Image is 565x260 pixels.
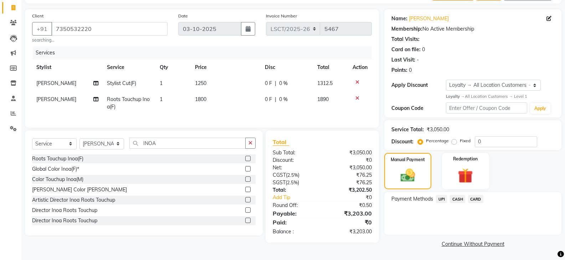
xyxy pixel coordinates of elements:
div: Points: [391,67,407,74]
label: Percentage [426,138,449,144]
div: Discount: [391,138,414,145]
label: Invoice Number [266,13,297,19]
div: ₹0.50 [322,202,377,209]
div: Last Visit: [391,56,415,64]
span: [PERSON_NAME] [36,96,76,102]
div: ₹3,050.00 [322,164,377,171]
span: 1800 [195,96,206,102]
div: Services [33,46,377,59]
th: Service [103,59,155,75]
span: 1250 [195,80,206,86]
span: | [275,80,276,87]
div: ₹3,050.00 [427,126,449,133]
img: _cash.svg [396,167,420,184]
span: Total [273,138,289,146]
div: Total: [267,186,322,194]
div: ( ) [267,171,322,179]
label: Redemption [453,156,478,162]
div: ₹76.25 [322,171,377,179]
div: - [417,56,419,64]
div: Round Off: [267,202,322,209]
div: ₹0 [322,218,377,227]
span: Payment Methods [391,195,433,203]
label: Fixed [460,138,471,144]
span: 1312.5 [317,80,333,86]
div: ₹3,203.00 [322,209,377,218]
div: Sub Total: [267,149,322,156]
div: ₹3,203.00 [322,228,377,235]
div: 0 [409,67,412,74]
div: ₹0 [322,156,377,164]
div: ₹76.25 [322,179,377,186]
div: Director Inoa Roots Touchup [32,217,97,224]
span: CASH [450,195,465,203]
div: Artistic Director Inoa Roots Touchup [32,196,115,204]
span: CGST [273,172,286,178]
span: Roots Touchup Inoa(F) [107,96,150,110]
div: Coupon Code [391,105,446,112]
span: 0 F [265,80,272,87]
button: Apply [530,103,550,114]
div: ₹3,202.50 [322,186,377,194]
div: Membership: [391,25,422,33]
span: Stylist Cut(F) [107,80,136,86]
div: Card on file: [391,46,421,53]
div: Color Touchup Inoa(M) [32,176,83,183]
div: Paid: [267,218,322,227]
div: ( ) [267,179,322,186]
div: Global Color Inoa(F)* [32,165,79,173]
span: 0 % [279,96,288,103]
div: Roots Touchup Inoa(F) [32,155,83,163]
span: 1890 [317,96,329,102]
div: Apply Discount [391,81,446,89]
span: 2.5% [287,172,298,178]
div: ₹3,050.00 [322,149,377,156]
div: Payable: [267,209,322,218]
th: Total [313,59,348,75]
div: ₹0 [332,194,377,201]
th: Action [348,59,372,75]
label: Date [178,13,188,19]
span: CARD [468,195,483,203]
input: Enter Offer / Coupon Code [446,102,527,113]
div: All Location Customers → Level 1 [446,94,554,100]
div: 0 [422,46,425,53]
strong: Loyalty → [446,94,465,99]
th: Qty [155,59,191,75]
span: 1 [160,96,163,102]
img: _gift.svg [453,166,478,185]
div: Balance : [267,228,322,235]
th: Disc [261,59,313,75]
div: Net: [267,164,322,171]
button: +91 [32,22,52,36]
th: Stylist [32,59,103,75]
label: Client [32,13,43,19]
small: searching... [32,37,168,43]
span: 0 % [279,80,288,87]
span: [PERSON_NAME] [36,80,76,86]
div: [PERSON_NAME] Color [PERSON_NAME] [32,186,127,193]
div: Discount: [267,156,322,164]
div: Director Inoa Roots Touchup [32,207,97,214]
span: | [275,96,276,103]
span: 0 F [265,96,272,103]
div: Name: [391,15,407,22]
input: Search by Name/Mobile/Email/Code [51,22,168,36]
span: 1 [160,80,163,86]
div: Service Total: [391,126,424,133]
span: SGST [273,179,286,186]
a: Add Tip [267,194,332,201]
span: 2.5% [287,180,298,185]
div: No Active Membership [391,25,554,33]
label: Manual Payment [391,156,425,163]
input: Search or Scan [129,138,246,149]
a: [PERSON_NAME] [409,15,449,22]
span: UPI [436,195,447,203]
th: Price [191,59,261,75]
div: Total Visits: [391,36,420,43]
a: Continue Without Payment [386,240,560,248]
